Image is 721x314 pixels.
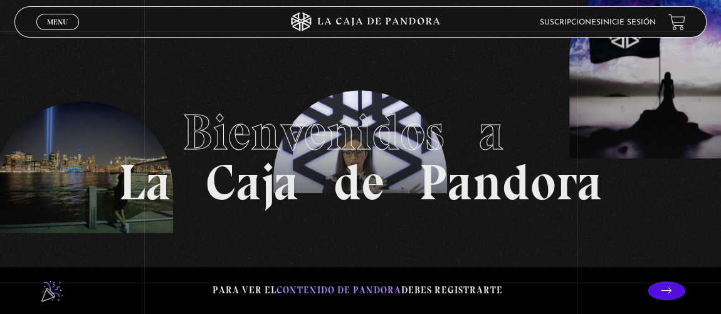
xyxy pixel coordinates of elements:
a: View your shopping cart [668,14,685,31]
span: Cerrar [43,29,72,38]
span: contenido de Pandora [276,285,401,296]
p: Para ver el debes registrarte [213,282,503,299]
a: Suscripciones [540,19,601,26]
span: Bienvenidos a [182,102,539,162]
h1: La Caja de Pandora [118,107,603,207]
span: Menu [47,18,68,26]
a: Inicie sesión [601,19,656,26]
